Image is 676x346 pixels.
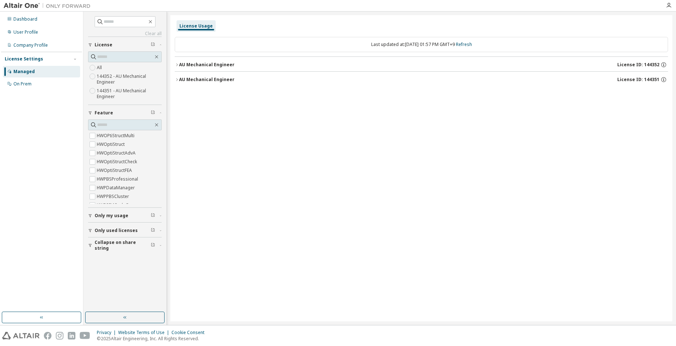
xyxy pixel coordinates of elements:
span: Only my usage [95,213,128,219]
span: Clear filter [151,228,155,233]
label: HWPBSProfessional [97,175,140,183]
div: Website Terms of Use [118,330,171,336]
label: HWOptiStructCheck [97,157,138,166]
div: Dashboard [13,16,37,22]
div: License Settings [5,56,43,62]
label: HWOptiStructAdvA [97,149,137,157]
label: HWPPBSCluster [97,192,130,201]
div: AU Mechanical Engineer [179,77,235,83]
div: Last updated at: [DATE] 01:57 PM GMT+9 [175,37,668,52]
div: License Usage [179,23,213,29]
a: Clear all [88,31,162,37]
span: Clear filter [151,242,155,248]
span: License ID: 144351 [617,77,659,83]
a: Refresh [456,41,472,47]
img: altair_logo.svg [2,332,40,339]
img: instagram.svg [56,332,63,339]
label: HWOptiStructFEA [97,166,133,175]
span: Only used licenses [95,228,138,233]
button: AU Mechanical EngineerLicense ID: 144352 [175,57,668,73]
span: Clear filter [151,110,155,116]
span: Clear filter [151,42,155,48]
span: Clear filter [151,213,155,219]
img: youtube.svg [80,332,90,339]
label: All [97,63,103,72]
p: © 2025 Altair Engineering, Inc. All Rights Reserved. [97,336,209,342]
div: User Profile [13,29,38,35]
label: 144352 - AU Mechanical Engineer [97,72,162,86]
label: HWPSIMCodeGen [97,201,135,210]
div: Cookie Consent [171,330,209,336]
label: HWOPtiStructMulti [97,131,136,140]
span: License [95,42,112,48]
button: Feature [88,105,162,121]
button: Only used licenses [88,223,162,239]
button: AU Mechanical EngineerLicense ID: 144351 [175,72,668,88]
img: facebook.svg [44,332,51,339]
span: License ID: 144352 [617,62,659,68]
img: Altair One [4,2,94,9]
label: 144351 - AU Mechanical Engineer [97,86,162,101]
span: Feature [95,110,113,116]
div: Company Profile [13,42,48,48]
div: Privacy [97,330,118,336]
div: Managed [13,69,35,75]
div: On Prem [13,81,32,87]
button: Collapse on share string [88,237,162,253]
label: HWOptiStruct [97,140,126,149]
img: linkedin.svg [68,332,75,339]
button: Only my usage [88,208,162,224]
label: HWPDataManager [97,183,136,192]
span: Collapse on share string [95,240,151,251]
button: License [88,37,162,53]
div: AU Mechanical Engineer [179,62,235,68]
